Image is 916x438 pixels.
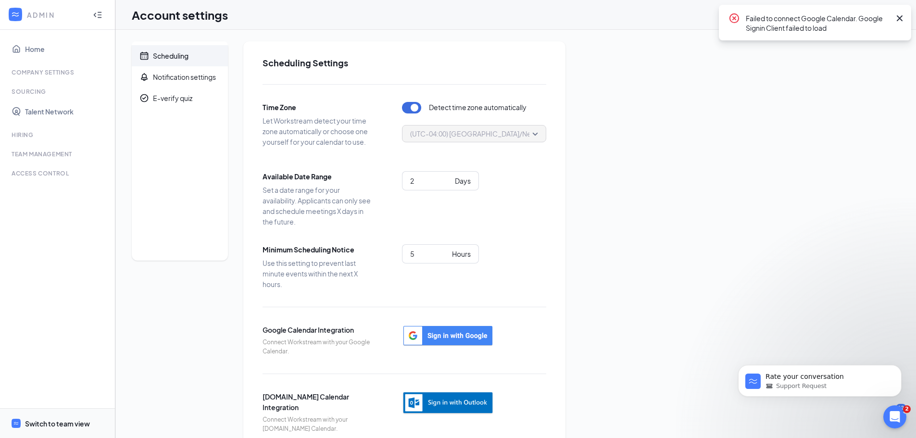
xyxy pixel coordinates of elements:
div: Company Settings [12,68,105,76]
span: Set a date range for your availability. Applicants can only see and schedule meetings X days in t... [263,185,373,227]
a: Home [25,39,107,59]
iframe: Intercom notifications message [724,345,916,412]
span: Google Calendar Integration [263,325,373,335]
span: Detect time zone automatically [429,102,527,113]
span: Time Zone [263,102,373,113]
h1: Account settings [132,7,228,23]
iframe: Intercom live chat [883,405,906,428]
a: Talent Network [25,102,107,121]
div: Hours [452,249,471,259]
div: Days [455,175,471,186]
svg: CheckmarkCircle [139,93,149,103]
span: 2 [903,405,911,413]
svg: WorkstreamLogo [13,420,19,426]
svg: Collapse [93,10,102,20]
span: [DOMAIN_NAME] Calendar Integration [263,391,373,413]
svg: Bell [139,72,149,82]
div: Failed to connect Google Calendar. Google Signin Client failed to load [746,13,890,33]
div: Switch to team view [25,419,90,428]
div: Team Management [12,150,105,158]
div: Access control [12,169,105,177]
div: Scheduling [153,51,188,61]
div: Sourcing [12,88,105,96]
svg: WorkstreamLogo [11,10,20,19]
a: CalendarScheduling [132,45,228,66]
span: Available Date Range [263,171,373,182]
a: BellNotification settings [132,66,228,88]
svg: Calendar [139,51,149,61]
span: (UTC-04:00) [GEOGRAPHIC_DATA]/New_York - Eastern Time [410,126,601,141]
div: ADMIN [27,10,84,20]
a: CheckmarkCircleE-verify quiz [132,88,228,109]
span: Use this setting to prevent last minute events within the next X hours. [263,258,373,289]
svg: Cross [894,13,905,24]
div: Hiring [12,131,105,139]
div: E-verify quiz [153,93,192,103]
svg: CrossCircle [728,13,740,24]
span: Connect Workstream with your [DOMAIN_NAME] Calendar. [263,415,373,434]
span: Connect Workstream with your Google Calendar. [263,338,373,356]
span: Minimum Scheduling Notice [263,244,373,255]
div: Notification settings [153,72,216,82]
h2: Scheduling Settings [263,57,546,69]
span: Let Workstream detect your time zone automatically or choose one yourself for your calendar to use. [263,115,373,147]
